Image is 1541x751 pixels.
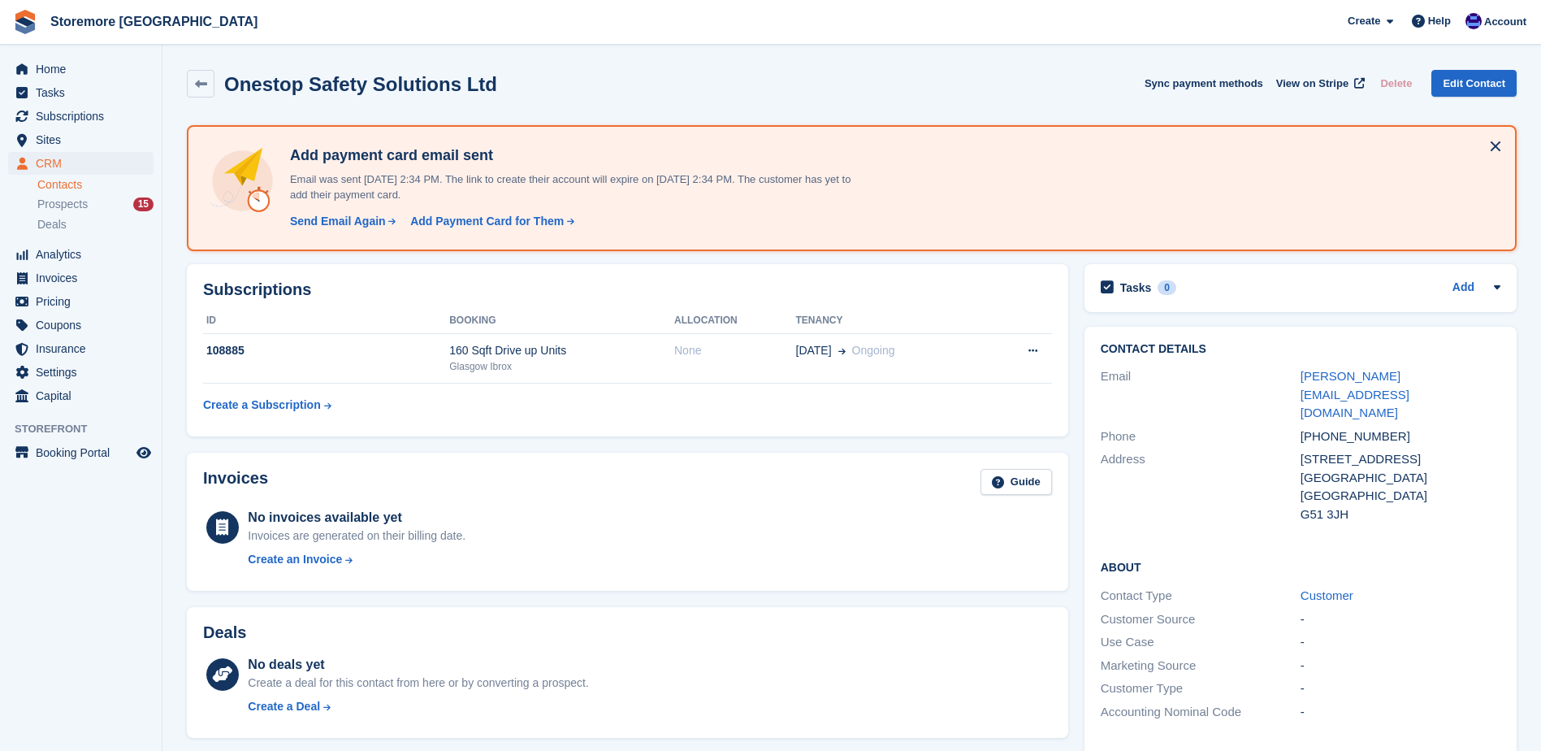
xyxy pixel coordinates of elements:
[208,146,277,215] img: add-payment-card-4dbda4983b697a7845d177d07a5d71e8a16f1ec00487972de202a45f1e8132f5.svg
[248,527,465,545] div: Invoices are generated on their billing date.
[248,698,588,715] a: Create a Deal
[248,508,465,527] div: No invoices available yet
[1301,469,1500,488] div: [GEOGRAPHIC_DATA]
[1348,13,1380,29] span: Create
[36,267,133,289] span: Invoices
[1101,657,1301,675] div: Marketing Source
[1301,506,1500,524] div: G51 3JH
[8,441,154,464] a: menu
[203,390,331,420] a: Create a Subscription
[1101,343,1500,356] h2: Contact Details
[1452,279,1474,297] a: Add
[8,337,154,360] a: menu
[1101,558,1500,575] h2: About
[15,421,162,437] span: Storefront
[1301,428,1500,446] div: [PHONE_NUMBER]
[36,243,133,266] span: Analytics
[1301,679,1500,698] div: -
[203,342,449,359] div: 108885
[203,308,449,334] th: ID
[404,213,576,230] a: Add Payment Card for Them
[203,469,268,496] h2: Invoices
[248,551,342,568] div: Create an Invoice
[1431,70,1517,97] a: Edit Contact
[1465,13,1482,29] img: Angela
[796,342,832,359] span: [DATE]
[37,196,154,213] a: Prospects 15
[449,342,674,359] div: 160 Sqft Drive up Units
[8,128,154,151] a: menu
[8,314,154,336] a: menu
[37,216,154,233] a: Deals
[37,177,154,193] a: Contacts
[1101,450,1301,523] div: Address
[1120,280,1152,295] h2: Tasks
[1374,70,1418,97] button: Delete
[36,314,133,336] span: Coupons
[36,441,133,464] span: Booking Portal
[1484,14,1526,30] span: Account
[284,171,852,203] p: Email was sent [DATE] 2:34 PM. The link to create their account will expire on [DATE] 2:34 PM. Th...
[449,308,674,334] th: Booking
[1301,369,1409,419] a: [PERSON_NAME][EMAIL_ADDRESS][DOMAIN_NAME]
[203,623,246,642] h2: Deals
[8,58,154,80] a: menu
[449,359,674,374] div: Glasgow Ibrox
[248,698,320,715] div: Create a Deal
[1101,679,1301,698] div: Customer Type
[1101,610,1301,629] div: Customer Source
[224,73,497,95] h2: Onestop Safety Solutions Ltd
[44,8,264,35] a: Storemore [GEOGRAPHIC_DATA]
[36,384,133,407] span: Capital
[1301,657,1500,675] div: -
[248,655,588,675] div: No deals yet
[134,443,154,462] a: Preview store
[203,280,1052,299] h2: Subscriptions
[133,198,154,211] div: 15
[203,397,321,414] div: Create a Subscription
[36,337,133,360] span: Insurance
[1101,703,1301,722] div: Accounting Nominal Code
[1301,588,1353,602] a: Customer
[1301,703,1500,722] div: -
[1101,428,1301,446] div: Phone
[13,10,37,34] img: stora-icon-8386f47178a22dfd0bd8f6a31ec36ba5ce8667c1dd55bd0f319d3a0aa187defe.svg
[796,308,987,334] th: Tenancy
[36,152,133,175] span: CRM
[674,308,796,334] th: Allocation
[980,469,1052,496] a: Guide
[1428,13,1451,29] span: Help
[290,213,386,230] div: Send Email Again
[1101,633,1301,652] div: Use Case
[248,675,588,692] div: Create a deal for this contact from here or by converting a prospect.
[37,197,88,212] span: Prospects
[36,58,133,80] span: Home
[1301,610,1500,629] div: -
[1301,450,1500,469] div: [STREET_ADDRESS]
[8,267,154,289] a: menu
[37,217,67,232] span: Deals
[36,290,133,313] span: Pricing
[8,384,154,407] a: menu
[1301,633,1500,652] div: -
[36,128,133,151] span: Sites
[8,290,154,313] a: menu
[8,361,154,384] a: menu
[1270,70,1368,97] a: View on Stripe
[248,551,465,568] a: Create an Invoice
[36,81,133,104] span: Tasks
[1145,70,1263,97] button: Sync payment methods
[1101,367,1301,423] div: Email
[674,342,796,359] div: None
[8,105,154,128] a: menu
[284,146,852,165] h4: Add payment card email sent
[36,105,133,128] span: Subscriptions
[8,243,154,266] a: menu
[8,81,154,104] a: menu
[1301,487,1500,506] div: [GEOGRAPHIC_DATA]
[8,152,154,175] a: menu
[1158,280,1176,295] div: 0
[410,213,564,230] div: Add Payment Card for Them
[1276,76,1348,92] span: View on Stripe
[36,361,133,384] span: Settings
